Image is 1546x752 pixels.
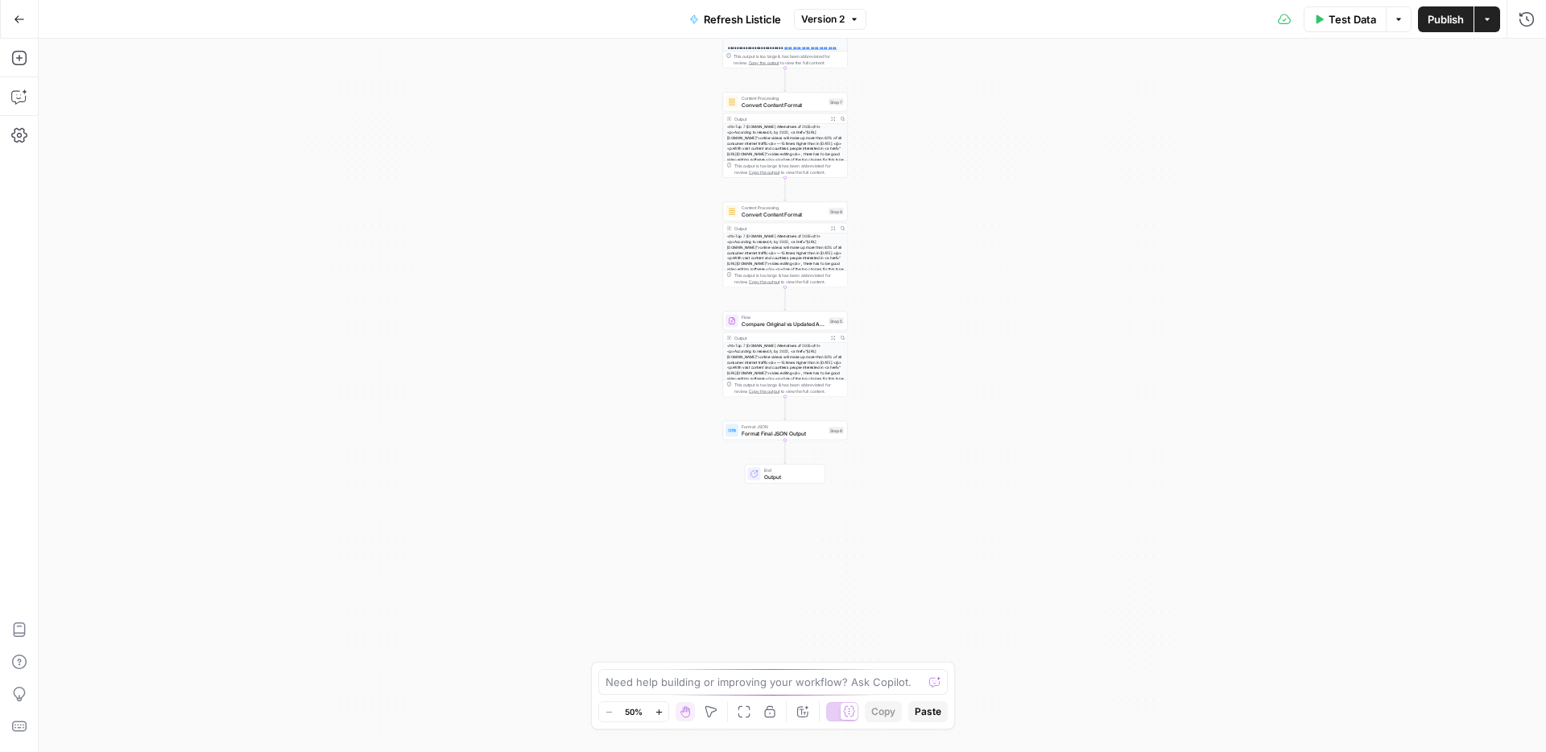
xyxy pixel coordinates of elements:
div: Output [734,115,825,122]
span: Output [764,473,819,481]
span: Test Data [1329,11,1376,27]
div: Output [734,334,825,341]
span: Convert Content Format [742,210,825,218]
div: This output is too large & has been abbreviated for review. to view the full content. [734,53,844,66]
img: o3r9yhbrn24ooq0tey3lueqptmfj [728,208,736,216]
div: This output is too large & has been abbreviated for review. to view the full content. [734,272,844,285]
g: Edge from step_5 to step_6 [784,397,787,420]
img: vrinnnclop0vshvmafd7ip1g7ohf [728,317,736,325]
span: Refresh Listicle [704,11,781,27]
button: Test Data [1304,6,1386,32]
span: Content Processing [742,95,825,101]
div: Step 5 [829,317,844,324]
div: <h1>Top 7 [DOMAIN_NAME] Alternatives of 2025</h1> <p>According to research, by 2022, <a href="[UR... [723,124,847,195]
span: 50% [625,705,643,718]
span: Convert Content Format [742,101,825,109]
button: Version 2 [794,9,866,30]
div: Content ProcessingConvert Content FormatStep 7Output<h1>Top 7 [DOMAIN_NAME] Alternatives of 2025<... [723,93,848,178]
g: Edge from step_4 to step_7 [784,68,787,92]
div: Step 7 [829,98,844,105]
span: Copy the output [749,389,779,394]
button: Refresh Listicle [680,6,791,32]
span: Format Final JSON Output [742,429,825,437]
button: Copy [865,701,902,722]
div: Step 6 [829,427,844,434]
g: Edge from step_8 to step_5 [784,287,787,311]
span: Compare Original vs Updated Article [742,320,825,328]
div: Output [734,225,825,231]
div: This output is too large & has been abbreviated for review. to view the full content. [734,163,844,176]
span: Flow [742,314,825,320]
span: Copy the output [749,60,779,65]
span: Content Processing [742,205,825,211]
span: Version 2 [801,12,845,27]
div: EndOutput [723,465,848,484]
div: Step 8 [829,208,844,215]
img: o3r9yhbrn24ooq0tey3lueqptmfj [728,98,736,106]
span: Paste [915,704,941,719]
g: Edge from step_6 to end [784,440,787,464]
div: <h1>Top 7 [DOMAIN_NAME] Alternatives of 2025</h1> <p>According to research, by 2022, <a href="[UR... [723,233,847,304]
div: <h1>Top 7 [DOMAIN_NAME] Alternatives of 2025</h1> <p>According to research, by 2022, <a href="[UR... [723,343,847,414]
button: Publish [1418,6,1474,32]
span: Format JSON [742,424,825,430]
span: Copy the output [749,170,779,175]
div: This output is too large & has been abbreviated for review. to view the full content. [734,382,844,395]
g: Edge from step_7 to step_8 [784,178,787,201]
button: Paste [908,701,948,722]
span: Publish [1428,11,1464,27]
div: Content ProcessingConvert Content FormatStep 8Output<h1>Top 7 [DOMAIN_NAME] Alternatives of 2025<... [723,202,848,287]
span: Copy [871,704,895,719]
div: FlowCompare Original vs Updated ArticleStep 5Output<h1>Top 7 [DOMAIN_NAME] Alternatives of 2025</... [723,312,848,397]
div: Format JSONFormat Final JSON OutputStep 6 [723,421,848,440]
span: Copy the output [749,279,779,284]
span: End [764,467,819,473]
